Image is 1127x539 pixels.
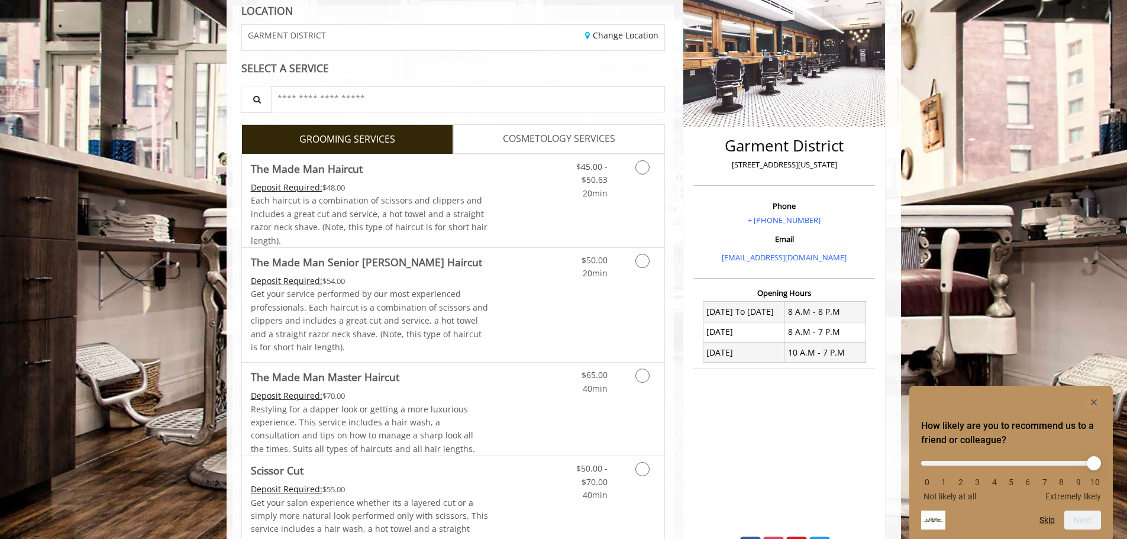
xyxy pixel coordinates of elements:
[251,389,489,402] div: $70.00
[696,159,872,171] p: [STREET_ADDRESS][US_STATE]
[251,160,363,177] b: The Made Man Haircut
[251,404,475,454] span: Restyling for a dapper look or getting a more luxurious experience. This service includes a hair ...
[703,343,784,363] td: [DATE]
[585,30,658,41] a: Change Location
[251,275,489,288] div: $54.00
[503,131,615,147] span: COSMETOLOGY SERVICES
[696,137,872,154] h2: Garment District
[1022,477,1034,487] li: 6
[722,252,847,263] a: [EMAIL_ADDRESS][DOMAIN_NAME]
[921,477,933,487] li: 0
[921,419,1101,447] h2: How likely are you to recommend us to a friend or colleague? Select an option from 0 to 10, with ...
[576,463,608,487] span: $50.00 - $70.00
[784,302,866,322] td: 8 A.M - 8 P.M
[251,254,482,270] b: The Made Man Senior [PERSON_NAME] Haircut
[748,215,821,225] a: + [PHONE_NUMBER]
[921,452,1101,501] div: How likely are you to recommend us to a friend or colleague? Select an option from 0 to 10, with ...
[703,302,784,322] td: [DATE] To [DATE]
[582,369,608,380] span: $65.00
[923,492,976,501] span: Not likely at all
[696,202,872,210] h3: Phone
[583,383,608,394] span: 40min
[784,343,866,363] td: 10 A.M - 7 P.M
[1087,395,1101,409] button: Hide survey
[955,477,967,487] li: 2
[1055,477,1067,487] li: 8
[971,477,983,487] li: 3
[583,188,608,199] span: 20min
[583,267,608,279] span: 20min
[921,395,1101,530] div: How likely are you to recommend us to a friend or colleague? Select an option from 0 to 10, with ...
[241,63,666,74] div: SELECT A SERVICE
[251,462,303,479] b: Scissor Cut
[1039,515,1055,525] button: Skip
[299,132,395,147] span: GROOMING SERVICES
[1039,477,1051,487] li: 7
[583,489,608,501] span: 40min
[251,390,322,401] span: This service needs some Advance to be paid before we block your appointment
[582,254,608,266] span: $50.00
[251,288,489,354] p: Get your service performed by our most experienced professionals. Each haircut is a combination o...
[251,182,322,193] span: This service needs some Advance to be paid before we block your appointment
[938,477,950,487] li: 1
[576,161,608,185] span: $45.00 - $50.63
[248,31,326,40] span: GARMENT DISTRICT
[784,322,866,342] td: 8 A.M - 7 P.M
[696,235,872,243] h3: Email
[251,483,322,495] span: This service needs some Advance to be paid before we block your appointment
[251,275,322,286] span: This service needs some Advance to be paid before we block your appointment
[241,86,272,112] button: Service Search
[251,369,399,385] b: The Made Man Master Haircut
[1089,477,1101,487] li: 10
[703,322,784,342] td: [DATE]
[693,289,875,297] h3: Opening Hours
[251,483,489,496] div: $55.00
[251,195,487,246] span: Each haircut is a combination of scissors and clippers and includes a great cut and service, a ho...
[989,477,1000,487] li: 4
[251,181,489,194] div: $48.00
[1045,492,1101,501] span: Extremely likely
[1064,511,1101,530] button: Next question
[1005,477,1017,487] li: 5
[1073,477,1084,487] li: 9
[241,4,293,18] b: LOCATION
